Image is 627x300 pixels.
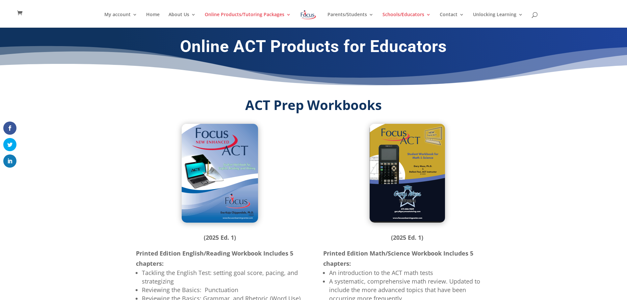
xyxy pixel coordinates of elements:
strong: Printed Edition English/Reading Workbook Includes 5 chapters: [136,249,293,267]
img: ACT Prep English-Reading Workbook (2025 ed. 1) [182,124,258,223]
strong: (2025 Ed. 1) [391,233,423,241]
a: Contact [440,12,464,28]
strong: ACT Prep Workbooks [245,96,382,114]
li: Reviewing the Basics: Punctuation [142,286,304,294]
a: My account [104,12,137,28]
a: About Us [169,12,196,28]
a: Schools/Educators [382,12,431,28]
img: Focus on Learning [300,9,317,21]
img: ACT Prep Math-Science Workbook (2025 ed. 1) [370,124,445,223]
strong: (2025 Ed. 1) [204,233,236,241]
li: Tackling the English Test: setting goal score, pacing, and strategizing [142,268,304,286]
li: An introduction to the ACT math tests [329,268,491,277]
a: Parents/Students [327,12,374,28]
strong: Printed Edition Math/Science Workbook Includes 5 chapters: [323,249,473,267]
h1: Online ACT Products for Educators [136,37,491,60]
a: Home [146,12,160,28]
a: Online Products/Tutoring Packages [205,12,291,28]
a: Unlocking Learning [473,12,523,28]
